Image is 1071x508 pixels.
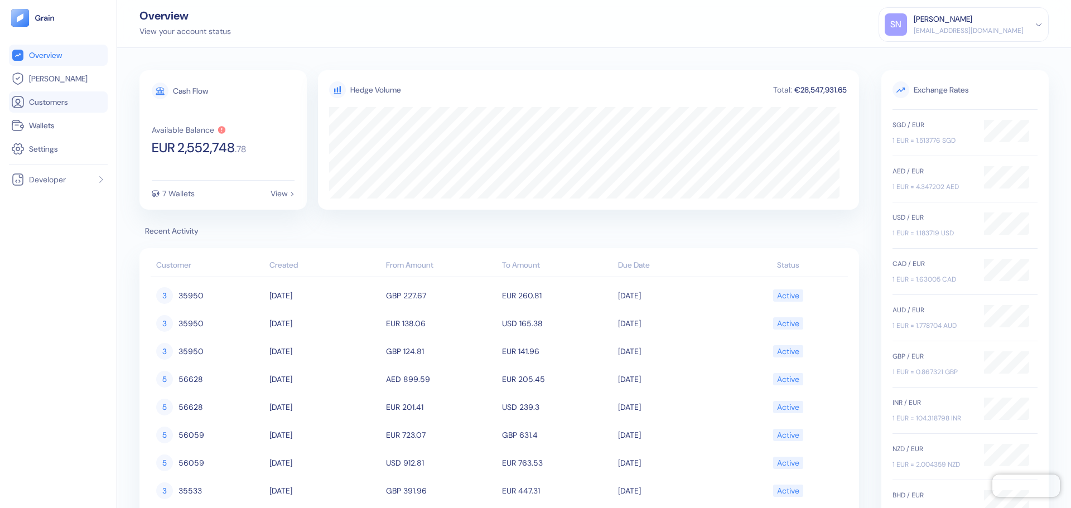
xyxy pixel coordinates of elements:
div: Active [777,453,799,472]
span: 35950 [178,286,204,305]
td: [DATE] [615,365,731,393]
button: Available Balance [152,125,226,134]
td: GBP 391.96 [383,477,499,505]
td: AED 899.59 [383,365,499,393]
div: 1 EUR = 2.004359 NZD [893,459,973,470]
img: logo [35,14,55,22]
span: Settings [29,143,58,154]
div: 5 [156,399,173,415]
div: NZD / EUR [893,444,973,454]
td: [DATE] [267,421,383,449]
span: [PERSON_NAME] [29,73,88,84]
div: Cash Flow [173,87,208,95]
span: Exchange Rates [893,81,1038,98]
div: 1 EUR = 4.347202 AED [893,182,973,192]
div: USD / EUR [893,212,973,222]
td: [DATE] [615,282,731,309]
span: EUR 2,552,748 [152,141,235,154]
span: Wallets [29,120,55,131]
div: 3 [156,343,173,360]
td: GBP 631.4 [499,421,615,449]
div: 1 EUR = 1.513776 SGD [893,136,973,146]
td: EUR 260.81 [499,282,615,309]
td: EUR 201.41 [383,393,499,421]
span: 56059 [178,453,204,472]
td: [DATE] [615,337,731,365]
a: Overview [11,49,105,62]
div: BHD / EUR [893,490,973,500]
div: Status [735,259,842,271]
div: Active [777,314,799,333]
div: Active [777,342,799,361]
th: From Amount [383,255,499,277]
td: [DATE] [615,421,731,449]
td: EUR 763.53 [499,449,615,477]
div: Active [777,398,799,417]
a: Settings [11,142,105,156]
td: [DATE] [267,393,383,421]
span: Overview [29,50,62,61]
div: 1 EUR = 1.183719 USD [893,228,973,238]
div: GBP / EUR [893,351,973,361]
div: Active [777,370,799,389]
td: [DATE] [615,393,731,421]
div: €28,547,931.65 [793,86,848,94]
td: EUR 141.96 [499,337,615,365]
div: 3 [156,482,173,499]
th: Due Date [615,255,731,277]
td: EUR 138.06 [383,309,499,337]
td: USD 912.81 [383,449,499,477]
span: 56628 [178,370,203,389]
td: [DATE] [267,282,383,309]
a: Wallets [11,119,105,132]
td: EUR 723.07 [383,421,499,449]
span: Customers [29,96,68,108]
div: 5 [156,454,173,471]
a: Customers [11,95,105,109]
img: logo-tablet-V2.svg [11,9,29,27]
a: [PERSON_NAME] [11,72,105,85]
div: [PERSON_NAME] [914,13,972,25]
th: Created [267,255,383,277]
td: GBP 124.81 [383,337,499,365]
td: [DATE] [615,477,731,505]
div: Active [777,425,799,444]
div: Active [777,481,799,500]
div: 1 EUR = 1.63005 CAD [893,274,973,284]
div: View your account status [139,26,231,37]
td: USD 165.38 [499,309,615,337]
div: 1 EUR = 1.778704 AUD [893,321,973,331]
span: Recent Activity [139,225,859,237]
div: Hedge Volume [350,84,401,96]
div: Overview [139,10,231,21]
span: 35950 [178,314,204,333]
div: SGD / EUR [893,120,973,130]
div: 7 Wallets [162,190,195,197]
td: EUR 447.31 [499,477,615,505]
div: View > [271,190,295,197]
td: [DATE] [267,309,383,337]
td: [DATE] [615,449,731,477]
div: AED / EUR [893,166,973,176]
div: Available Balance [152,126,214,134]
td: USD 239.3 [499,393,615,421]
td: [DATE] [267,365,383,393]
span: Developer [29,174,66,185]
span: 56628 [178,398,203,417]
div: Total: [772,86,793,94]
td: GBP 227.67 [383,282,499,309]
div: Active [777,286,799,305]
td: [DATE] [615,309,731,337]
div: 5 [156,371,173,388]
div: SN [885,13,907,36]
td: EUR 205.45 [499,365,615,393]
th: To Amount [499,255,615,277]
div: AUD / EUR [893,305,973,315]
th: Customer [151,255,267,277]
div: INR / EUR [893,398,973,408]
span: 35533 [178,481,202,500]
span: 56059 [178,425,204,444]
td: [DATE] [267,477,383,505]
span: . 78 [235,145,246,154]
div: 1 EUR = 104.318798 INR [893,413,973,423]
